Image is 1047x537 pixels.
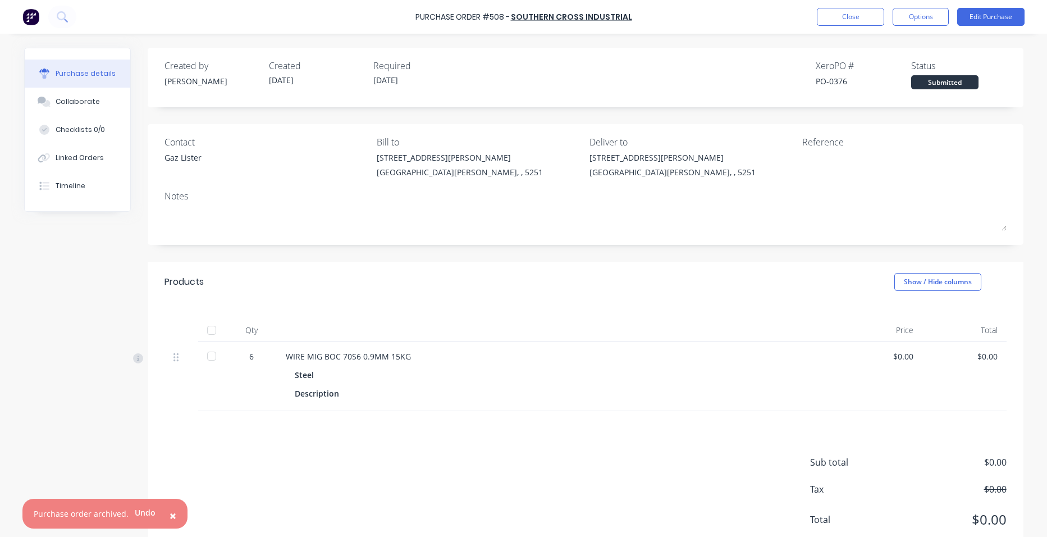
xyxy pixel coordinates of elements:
[56,181,85,191] div: Timeline
[377,166,543,178] div: [GEOGRAPHIC_DATA][PERSON_NAME], , 5251
[164,135,369,149] div: Contact
[377,135,581,149] div: Bill to
[894,273,981,291] button: Show / Hide columns
[810,513,894,526] span: Total
[129,504,162,521] button: Undo
[894,509,1007,530] span: $0.00
[164,75,260,87] div: [PERSON_NAME]
[816,59,911,72] div: Xero PO #
[164,59,260,72] div: Created by
[589,135,794,149] div: Deliver to
[164,275,204,289] div: Products
[911,75,979,89] div: Submitted
[589,152,756,163] div: [STREET_ADDRESS][PERSON_NAME]
[286,351,829,362] div: WIRE MIG BOC 70S6 0.9MM 15KG
[25,88,130,116] button: Collaborate
[56,69,116,79] div: Purchase details
[838,319,922,342] div: Price
[893,8,949,26] button: Options
[235,351,268,362] div: 6
[164,152,202,163] div: Gaz Lister
[56,97,100,107] div: Collaborate
[922,319,1007,342] div: Total
[911,59,1007,72] div: Status
[894,483,1007,496] span: $0.00
[158,502,188,529] button: Close
[170,508,176,524] span: ×
[25,60,130,88] button: Purchase details
[810,456,894,469] span: Sub total
[931,351,998,362] div: $0.00
[164,189,1007,203] div: Notes
[511,11,632,22] a: Southern Cross Industrial
[415,11,510,23] div: Purchase Order #508 -
[226,319,277,342] div: Qty
[377,152,543,163] div: [STREET_ADDRESS][PERSON_NAME]
[373,59,469,72] div: Required
[25,116,130,144] button: Checklists 0/0
[589,166,756,178] div: [GEOGRAPHIC_DATA][PERSON_NAME], , 5251
[894,456,1007,469] span: $0.00
[816,75,911,87] div: PO-0376
[957,8,1025,26] button: Edit Purchase
[847,351,913,362] div: $0.00
[56,153,104,163] div: Linked Orders
[802,135,1007,149] div: Reference
[295,367,318,383] div: Steel
[269,59,364,72] div: Created
[295,385,348,402] div: Description
[56,125,105,135] div: Checklists 0/0
[25,144,130,172] button: Linked Orders
[817,8,884,26] button: Close
[25,172,130,200] button: Timeline
[810,483,894,496] span: Tax
[34,508,129,520] div: Purchase order archived.
[22,8,39,25] img: Factory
